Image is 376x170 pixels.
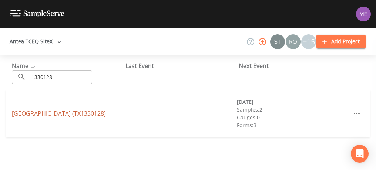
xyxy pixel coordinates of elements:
[351,145,369,163] div: Open Intercom Messenger
[239,61,352,70] div: Next Event
[316,35,366,48] button: Add Project
[10,10,64,17] img: logo
[285,34,301,49] div: Rodolfo Ramirez
[286,34,301,49] img: 7e5c62b91fde3b9fc00588adc1700c9a
[237,121,349,129] div: Forms: 3
[356,7,371,21] img: d4d65db7c401dd99d63b7ad86343d265
[12,62,37,70] span: Name
[12,109,106,118] a: [GEOGRAPHIC_DATA] (TX1330128)
[270,34,285,49] img: c0670e89e469b6405363224a5fca805c
[270,34,285,49] div: Stan Porter
[237,113,349,121] div: Gauges: 0
[301,34,316,49] div: +15
[7,35,64,48] button: Antea TCEQ SiteX
[237,106,349,113] div: Samples: 2
[29,70,92,84] input: Search Projects
[237,98,349,106] div: [DATE]
[125,61,239,70] div: Last Event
